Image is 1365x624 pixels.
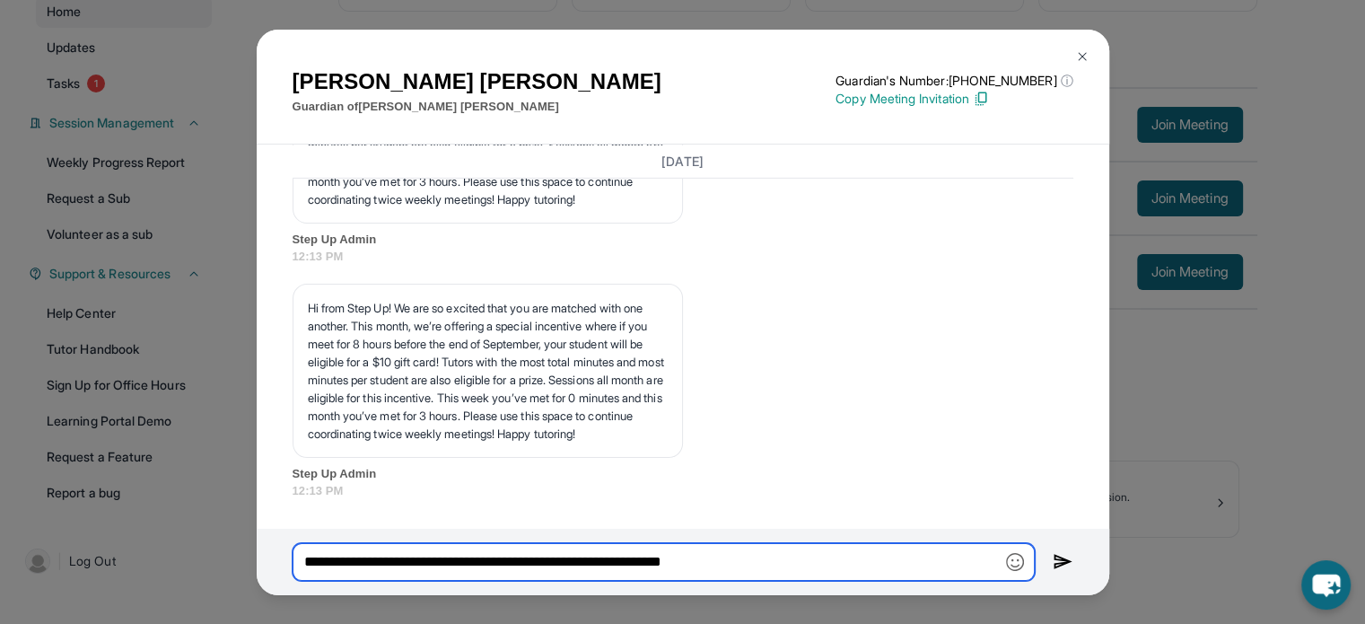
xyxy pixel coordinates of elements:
h3: [DATE] [293,152,1073,170]
p: Copy Meeting Invitation [836,90,1072,108]
span: Step Up Admin [293,231,1073,249]
h1: [PERSON_NAME] [PERSON_NAME] [293,66,661,98]
span: ⓘ [1060,72,1072,90]
span: Step Up Admin [293,465,1073,483]
img: Copy Icon [973,91,989,107]
img: Send icon [1053,551,1073,573]
p: Hi from Step Up! We are so excited that you are matched with one another. This month, we’re offer... [308,299,668,443]
img: Close Icon [1075,49,1089,64]
span: 12:13 PM [293,482,1073,500]
p: Guardian's Number: [PHONE_NUMBER] [836,72,1072,90]
span: 12:13 PM [293,248,1073,266]
img: Emoji [1006,553,1024,571]
p: Guardian of [PERSON_NAME] [PERSON_NAME] [293,98,661,116]
button: chat-button [1301,560,1351,610]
